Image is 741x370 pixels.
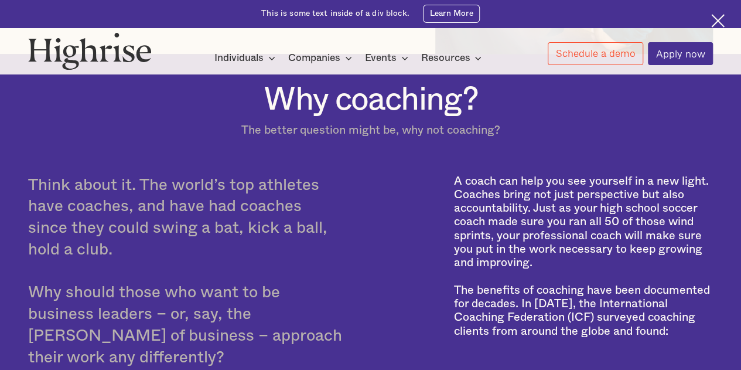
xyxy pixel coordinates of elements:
a: Schedule a demo [548,42,643,65]
div: The better question might be, why not coaching? [241,124,500,137]
div: Individuals [214,51,264,65]
a: Apply now [648,42,713,65]
div: Resources [421,51,470,65]
a: Learn More [423,5,480,23]
div: Events [365,51,412,65]
div: Companies [288,51,340,65]
h2: Why coaching? [264,82,477,119]
div: Individuals [214,51,279,65]
div: Events [365,51,397,65]
img: Highrise logo [28,32,152,70]
p: A coach can help you see yourself in a new light. Coaches bring not just perspective but also acc... [454,175,713,338]
div: Companies [288,51,356,65]
div: Resources [421,51,485,65]
div: This is some text inside of a div block. [261,8,409,19]
p: Think about it. The world’s top athletes have coaches, and have had coaches since they could swin... [28,175,343,369]
img: Cross icon [711,14,725,28]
